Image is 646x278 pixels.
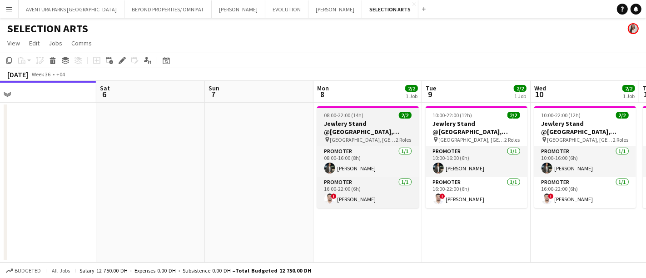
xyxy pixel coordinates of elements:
[212,0,265,18] button: [PERSON_NAME]
[316,89,329,99] span: 8
[505,136,520,143] span: 2 Roles
[623,93,635,99] div: 1 Job
[49,39,62,47] span: Jobs
[405,85,418,92] span: 2/2
[534,146,636,177] app-card-role: Promoter1/110:00-16:00 (6h)[PERSON_NAME]
[45,37,66,49] a: Jobs
[265,0,308,18] button: EVOLUTION
[68,37,95,49] a: Comms
[50,267,72,274] span: All jobs
[514,93,526,99] div: 1 Job
[439,136,505,143] span: [GEOGRAPHIC_DATA], [GEOGRAPHIC_DATA]
[7,70,28,79] div: [DATE]
[542,112,581,119] span: 10:00-22:00 (12h)
[25,37,43,49] a: Edit
[396,136,412,143] span: 2 Roles
[534,84,546,92] span: Wed
[426,146,527,177] app-card-role: Promoter1/110:00-16:00 (6h)[PERSON_NAME]
[7,39,20,47] span: View
[433,112,472,119] span: 10:00-22:00 (12h)
[317,177,419,208] app-card-role: Promoter1/116:00-22:00 (6h)![PERSON_NAME]
[19,0,124,18] button: AVENTURA PARKS [GEOGRAPHIC_DATA]
[29,39,40,47] span: Edit
[56,71,65,78] div: +04
[209,84,219,92] span: Sun
[534,177,636,208] app-card-role: Promoter1/116:00-22:00 (6h)![PERSON_NAME]
[616,112,629,119] span: 2/2
[331,194,337,199] span: !
[406,93,417,99] div: 1 Job
[317,146,419,177] app-card-role: Promoter1/108:00-16:00 (8h)[PERSON_NAME]
[7,22,88,35] h1: SELECTION ARTS
[534,119,636,136] h3: Jewlery Stand @[GEOGRAPHIC_DATA], [GEOGRAPHIC_DATA]
[330,136,396,143] span: [GEOGRAPHIC_DATA], [GEOGRAPHIC_DATA]
[426,84,436,92] span: Tue
[534,106,636,208] app-job-card: 10:00-22:00 (12h)2/2Jewlery Stand @[GEOGRAPHIC_DATA], [GEOGRAPHIC_DATA] [GEOGRAPHIC_DATA], [GEOGR...
[80,267,311,274] div: Salary 12 750.00 DH + Expenses 0.00 DH + Subsistence 0.00 DH =
[547,136,613,143] span: [GEOGRAPHIC_DATA], [GEOGRAPHIC_DATA]
[426,177,527,208] app-card-role: Promoter1/116:00-22:00 (6h)![PERSON_NAME]
[362,0,418,18] button: SELECTION ARTS
[5,266,42,276] button: Budgeted
[317,106,419,208] app-job-card: 08:00-22:00 (14h)2/2Jewlery Stand @[GEOGRAPHIC_DATA], [GEOGRAPHIC_DATA] [GEOGRAPHIC_DATA], [GEOGR...
[100,84,110,92] span: Sat
[71,39,92,47] span: Comms
[426,106,527,208] app-job-card: 10:00-22:00 (12h)2/2Jewlery Stand @[GEOGRAPHIC_DATA], [GEOGRAPHIC_DATA] [GEOGRAPHIC_DATA], [GEOGR...
[15,268,41,274] span: Budgeted
[99,89,110,99] span: 6
[207,89,219,99] span: 7
[324,112,364,119] span: 08:00-22:00 (14h)
[424,89,436,99] span: 9
[548,194,554,199] span: !
[426,119,527,136] h3: Jewlery Stand @[GEOGRAPHIC_DATA], [GEOGRAPHIC_DATA]
[440,194,445,199] span: !
[514,85,527,92] span: 2/2
[399,112,412,119] span: 2/2
[622,85,635,92] span: 2/2
[235,267,311,274] span: Total Budgeted 12 750.00 DH
[317,84,329,92] span: Mon
[507,112,520,119] span: 2/2
[317,119,419,136] h3: Jewlery Stand @[GEOGRAPHIC_DATA], [GEOGRAPHIC_DATA]
[308,0,362,18] button: [PERSON_NAME]
[30,71,53,78] span: Week 36
[533,89,546,99] span: 10
[628,23,639,34] app-user-avatar: Ines de Puybaudet
[613,136,629,143] span: 2 Roles
[4,37,24,49] a: View
[124,0,212,18] button: BEYOND PROPERTIES/ OMNIYAT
